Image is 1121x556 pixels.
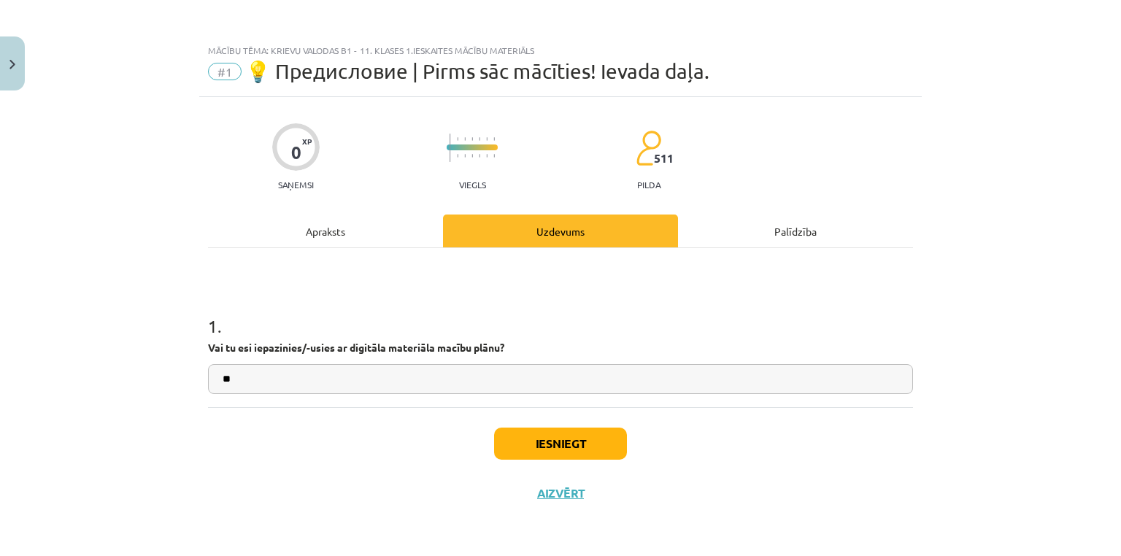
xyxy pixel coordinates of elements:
[208,63,242,80] span: #1
[302,137,312,145] span: XP
[459,179,486,190] p: Viegls
[443,215,678,247] div: Uzdevums
[493,154,495,158] img: icon-short-line-57e1e144782c952c97e751825c79c345078a6d821885a25fce030b3d8c18986b.svg
[291,142,301,163] div: 0
[654,152,674,165] span: 511
[457,137,458,141] img: icon-short-line-57e1e144782c952c97e751825c79c345078a6d821885a25fce030b3d8c18986b.svg
[208,215,443,247] div: Apraksts
[494,428,627,460] button: Iesniegt
[208,341,504,354] strong: Vai tu esi iepazinies/-usies ar digitāla materiāla macību plānu?
[636,130,661,166] img: students-c634bb4e5e11cddfef0936a35e636f08e4e9abd3cc4e673bd6f9a4125e45ecb1.svg
[9,60,15,69] img: icon-close-lesson-0947bae3869378f0d4975bcd49f059093ad1ed9edebbc8119c70593378902aed.svg
[245,59,709,83] span: 💡 Предисловие | Pirms sāc mācīties! Ievada daļa.
[450,134,451,162] img: icon-long-line-d9ea69661e0d244f92f715978eff75569469978d946b2353a9bb055b3ed8787d.svg
[486,137,488,141] img: icon-short-line-57e1e144782c952c97e751825c79c345078a6d821885a25fce030b3d8c18986b.svg
[464,154,466,158] img: icon-short-line-57e1e144782c952c97e751825c79c345078a6d821885a25fce030b3d8c18986b.svg
[637,179,660,190] p: pilda
[493,137,495,141] img: icon-short-line-57e1e144782c952c97e751825c79c345078a6d821885a25fce030b3d8c18986b.svg
[678,215,913,247] div: Palīdzība
[208,290,913,336] h1: 1 .
[533,486,588,501] button: Aizvērt
[471,137,473,141] img: icon-short-line-57e1e144782c952c97e751825c79c345078a6d821885a25fce030b3d8c18986b.svg
[471,154,473,158] img: icon-short-line-57e1e144782c952c97e751825c79c345078a6d821885a25fce030b3d8c18986b.svg
[272,179,320,190] p: Saņemsi
[479,154,480,158] img: icon-short-line-57e1e144782c952c97e751825c79c345078a6d821885a25fce030b3d8c18986b.svg
[486,154,488,158] img: icon-short-line-57e1e144782c952c97e751825c79c345078a6d821885a25fce030b3d8c18986b.svg
[464,137,466,141] img: icon-short-line-57e1e144782c952c97e751825c79c345078a6d821885a25fce030b3d8c18986b.svg
[479,137,480,141] img: icon-short-line-57e1e144782c952c97e751825c79c345078a6d821885a25fce030b3d8c18986b.svg
[457,154,458,158] img: icon-short-line-57e1e144782c952c97e751825c79c345078a6d821885a25fce030b3d8c18986b.svg
[208,45,913,55] div: Mācību tēma: Krievu valodas b1 - 11. klases 1.ieskaites mācību materiāls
